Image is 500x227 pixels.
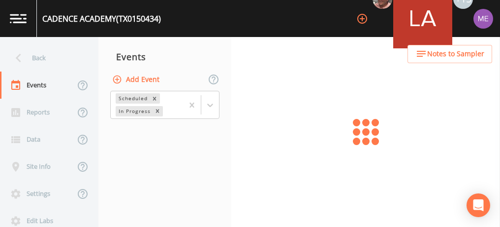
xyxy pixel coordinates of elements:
[42,13,161,25] div: CADENCE ACADEMY (TX0150434)
[427,48,484,60] span: Notes to Sampler
[149,93,160,104] div: Remove Scheduled
[473,9,493,29] img: d4d65db7c401dd99d63b7ad86343d265
[98,44,231,69] div: Events
[467,193,490,217] div: Open Intercom Messenger
[116,106,152,116] div: In Progress
[110,71,163,89] button: Add Event
[116,93,149,104] div: Scheduled
[407,45,492,63] button: Notes to Sampler
[152,106,163,116] div: Remove In Progress
[10,14,27,23] img: logo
